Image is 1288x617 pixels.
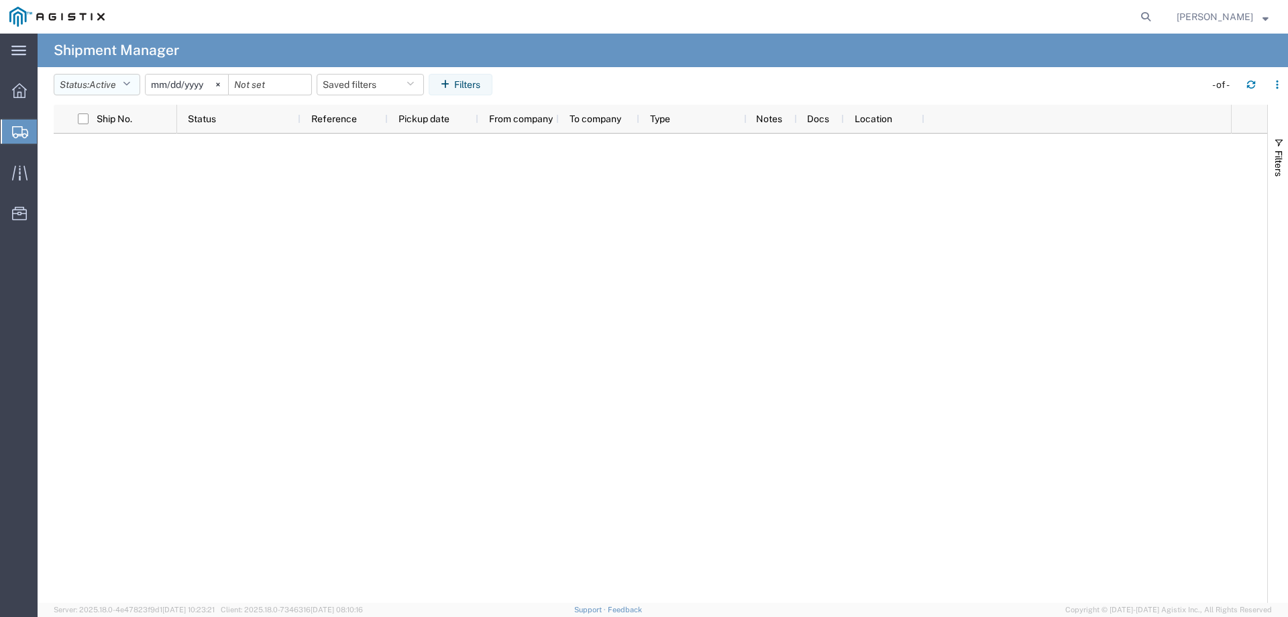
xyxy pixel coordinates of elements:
span: Server: 2025.18.0-4e47823f9d1 [54,606,215,614]
a: Support [574,606,608,614]
span: Location [855,113,892,124]
button: Filters [429,74,492,95]
span: From company [489,113,553,124]
button: [PERSON_NAME] [1176,9,1269,25]
span: Type [650,113,670,124]
span: [DATE] 08:10:16 [311,606,363,614]
span: Notes [756,113,782,124]
span: Status [188,113,216,124]
button: Saved filters [317,74,424,95]
div: - of - [1212,78,1236,92]
span: Lauren Smith [1177,9,1253,24]
input: Not set [146,75,228,95]
span: To company [570,113,621,124]
span: Docs [807,113,829,124]
img: logo [9,7,105,27]
span: Copyright © [DATE]-[DATE] Agistix Inc., All Rights Reserved [1065,604,1272,616]
input: Not set [229,75,311,95]
span: Ship No. [97,113,132,124]
span: Filters [1273,150,1284,177]
a: Feedback [608,606,642,614]
span: [DATE] 10:23:21 [162,606,215,614]
span: Pickup date [398,113,449,124]
span: Active [89,79,116,90]
h4: Shipment Manager [54,34,179,67]
button: Status:Active [54,74,140,95]
span: Client: 2025.18.0-7346316 [221,606,363,614]
span: Reference [311,113,357,124]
